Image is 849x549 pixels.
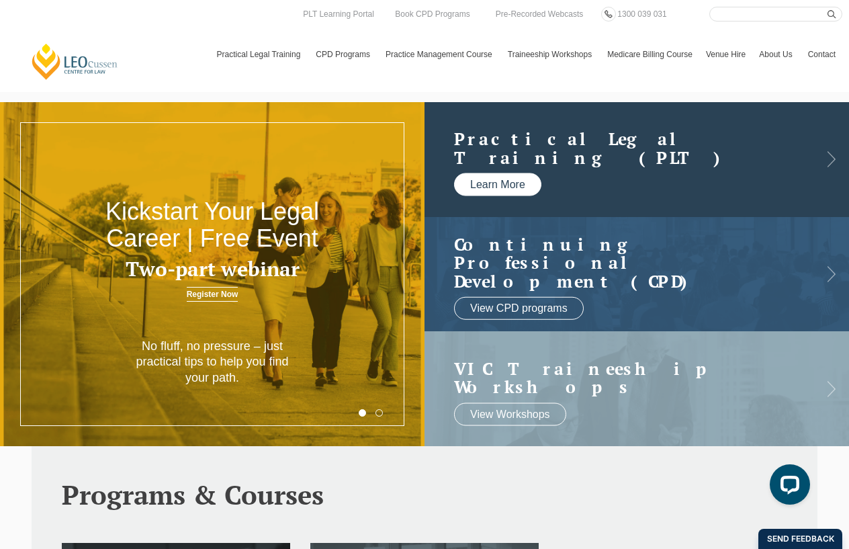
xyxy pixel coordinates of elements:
[801,35,842,74] a: Contact
[752,35,801,74] a: About Us
[759,459,815,515] iframe: LiveChat chat widget
[454,130,793,167] h2: Practical Legal Training (PLT)
[454,359,793,396] a: VIC Traineeship Workshops
[85,198,339,251] h2: Kickstart Your Legal Career | Free Event
[128,339,298,386] p: No fluff, no pressure – just practical tips to help you find your path.
[309,35,379,74] a: CPD Programs
[62,480,787,509] h2: Programs & Courses
[379,35,501,74] a: Practice Management Course
[617,9,666,19] span: 1300 039 031
[454,173,541,196] a: Learn More
[501,35,600,74] a: Traineeship Workshops
[699,35,752,74] a: Venue Hire
[210,35,310,74] a: Practical Legal Training
[30,42,120,81] a: [PERSON_NAME] Centre for Law
[600,35,699,74] a: Medicare Billing Course
[454,130,793,167] a: Practical LegalTraining (PLT)
[454,235,793,291] a: Continuing ProfessionalDevelopment (CPD)
[614,7,670,22] a: 1300 039 031
[187,287,238,302] a: Register Now
[300,7,377,22] a: PLT Learning Portal
[392,7,473,22] a: Book CPD Programs
[454,235,793,291] h2: Continuing Professional Development (CPD)
[375,409,383,417] button: 2
[359,409,366,417] button: 1
[454,297,584,320] a: View CPD programs
[492,7,587,22] a: Pre-Recorded Webcasts
[85,258,339,280] h3: Two-part webinar
[454,403,566,425] a: View Workshops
